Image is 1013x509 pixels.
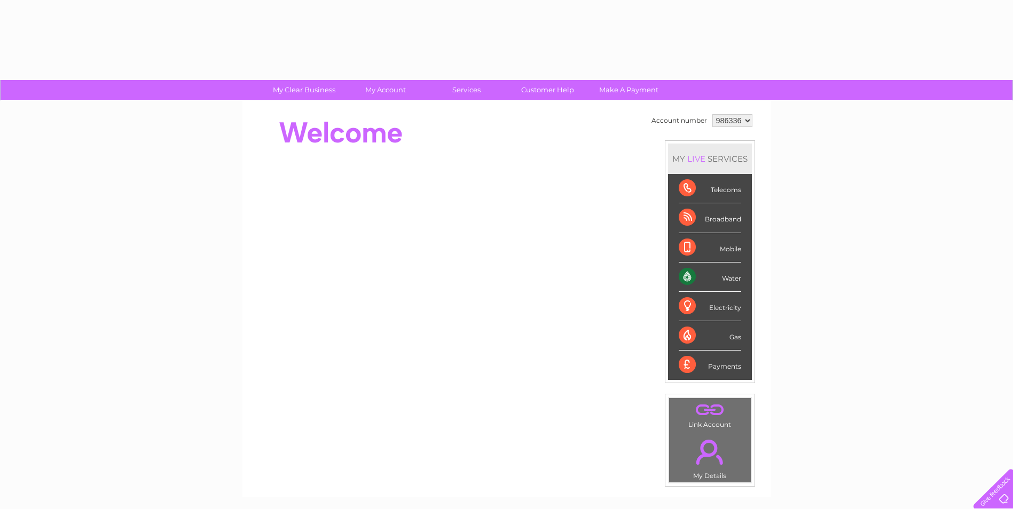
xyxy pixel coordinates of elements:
a: Make A Payment [585,80,673,100]
div: Water [679,263,741,292]
a: Services [422,80,511,100]
a: . [672,433,748,471]
a: . [672,401,748,419]
a: Customer Help [504,80,592,100]
div: Gas [679,321,741,351]
div: MY SERVICES [668,144,752,174]
div: Telecoms [679,174,741,203]
a: My Clear Business [260,80,348,100]
td: My Details [669,431,751,483]
div: Electricity [679,292,741,321]
div: Payments [679,351,741,379]
td: Link Account [669,397,751,431]
div: LIVE [685,154,708,164]
div: Mobile [679,233,741,263]
a: My Account [341,80,429,100]
div: Broadband [679,203,741,233]
td: Account number [649,112,710,130]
